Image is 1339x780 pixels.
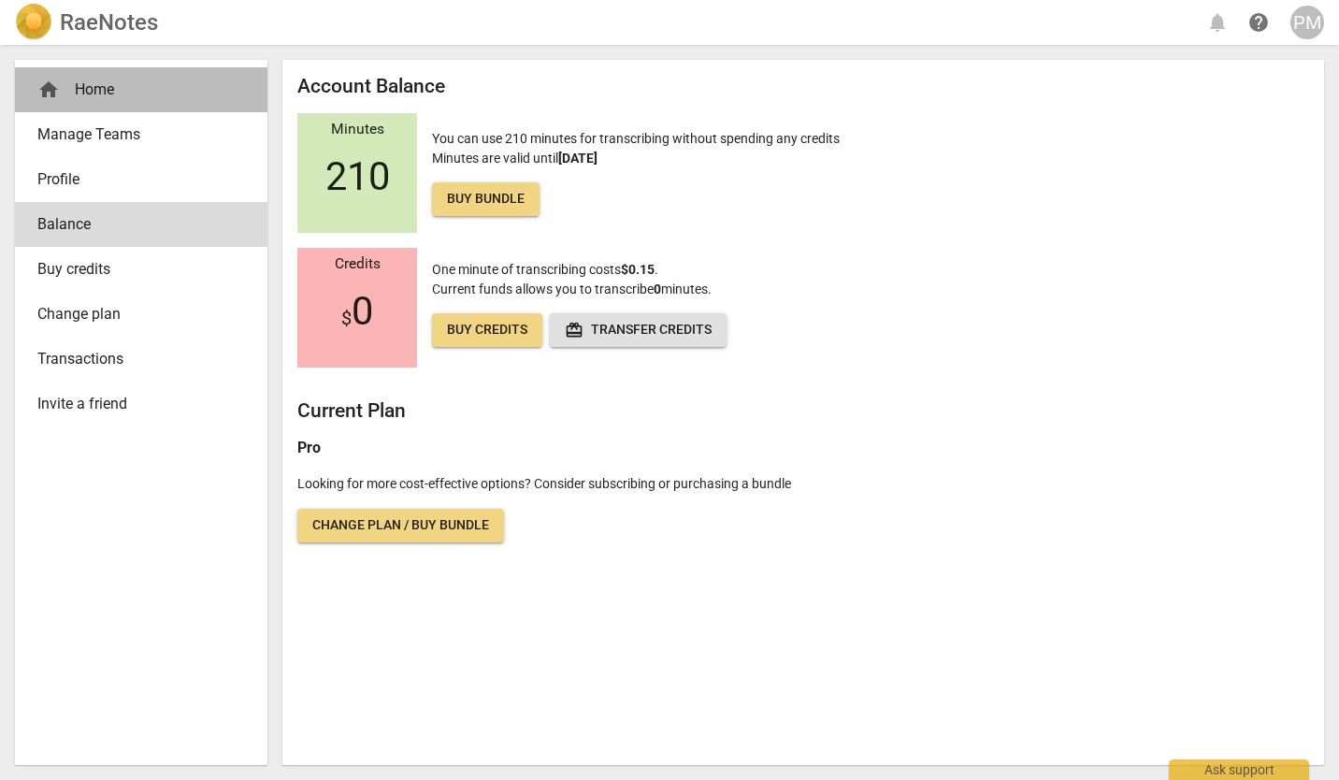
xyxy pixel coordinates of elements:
[432,262,658,277] span: One minute of transcribing costs .
[37,348,230,370] span: Transactions
[37,213,230,236] span: Balance
[60,9,158,36] h2: RaeNotes
[550,313,727,347] button: Transfer credits
[565,321,712,339] span: Transfer credits
[297,122,417,138] div: Minutes
[297,256,417,273] div: Credits
[15,202,267,247] a: Balance
[432,313,542,347] a: Buy credits
[15,4,52,41] img: Logo
[432,282,712,296] span: Current funds allows you to transcribe minutes.
[1242,6,1275,39] a: Help
[297,509,504,542] a: Change plan / Buy bundle
[15,337,267,382] a: Transactions
[432,129,840,216] p: You can use 210 minutes for transcribing without spending any credits Minutes are valid until
[1169,759,1309,780] div: Ask support
[297,399,1309,423] h2: Current Plan
[297,75,1309,98] h2: Account Balance
[621,262,655,277] b: $0.15
[312,516,489,535] span: Change plan / Buy bundle
[37,303,230,325] span: Change plan
[15,382,267,426] a: Invite a friend
[341,307,352,329] span: $
[325,154,390,199] span: 210
[1247,11,1270,34] span: help
[37,79,60,101] span: home
[37,79,230,101] div: Home
[15,4,158,41] a: LogoRaeNotes
[15,157,267,202] a: Profile
[447,321,527,339] span: Buy credits
[37,258,230,281] span: Buy credits
[37,123,230,146] span: Manage Teams
[37,168,230,191] span: Profile
[15,112,267,157] a: Manage Teams
[447,190,525,209] span: Buy bundle
[15,247,267,292] a: Buy credits
[558,151,598,166] b: [DATE]
[432,182,540,216] a: Buy bundle
[15,292,267,337] a: Change plan
[37,393,230,415] span: Invite a friend
[297,439,321,456] b: Pro
[15,67,267,112] div: Home
[341,289,373,334] span: 0
[565,321,583,339] span: redeem
[1290,6,1324,39] button: PM
[654,282,661,296] b: 0
[297,474,1309,494] p: Looking for more cost-effective options? Consider subscribing or purchasing a bundle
